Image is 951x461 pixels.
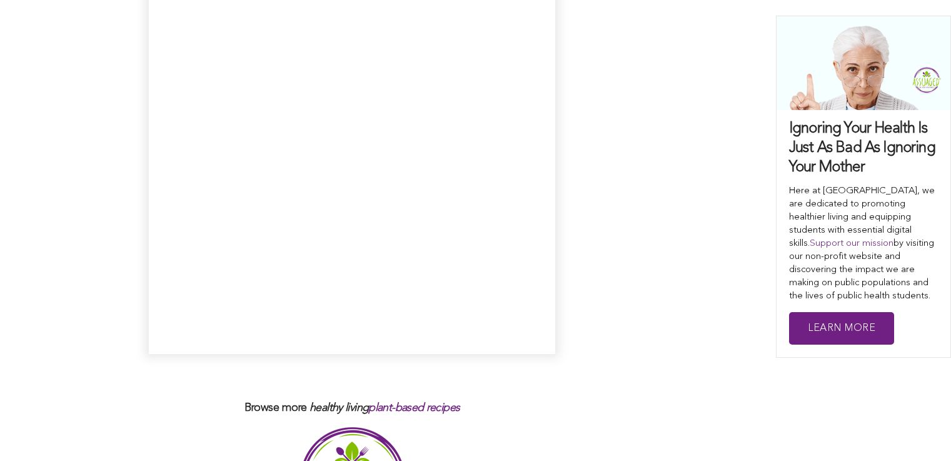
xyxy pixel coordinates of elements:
iframe: Chat Widget [888,401,951,461]
a: plant-based [368,402,423,413]
i: recipes [426,402,460,413]
a: Learn More [789,312,894,345]
a: recipes [423,402,460,413]
i: healthy living [309,402,423,413]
